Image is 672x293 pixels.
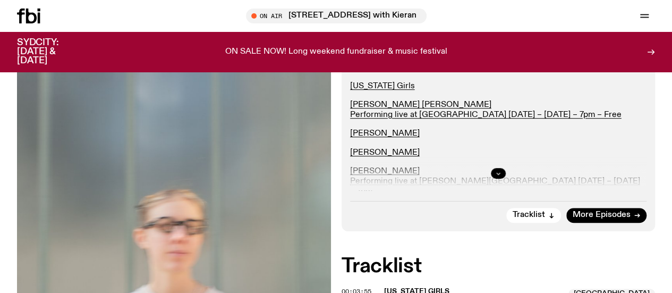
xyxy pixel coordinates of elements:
p: ON SALE NOW! Long weekend fundraiser & music festival [225,47,447,57]
h3: SYDCITY: [DATE] & [DATE] [17,38,85,65]
button: Tracklist [506,208,561,223]
a: More Episodes [566,208,647,223]
span: More Episodes [573,211,631,219]
a: [PERSON_NAME] [350,129,420,138]
a: [US_STATE] Girls [350,82,415,90]
span: Tracklist [513,211,545,219]
a: [PERSON_NAME] [PERSON_NAME] [350,101,491,109]
a: Performing live at [GEOGRAPHIC_DATA] [DATE] – [DATE] – 7pm – Free [350,111,622,119]
a: [PERSON_NAME] [350,148,420,157]
h2: Tracklist [342,257,656,276]
button: On Air[STREET_ADDRESS] with Kieran Press [PERSON_NAME] [246,9,427,23]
